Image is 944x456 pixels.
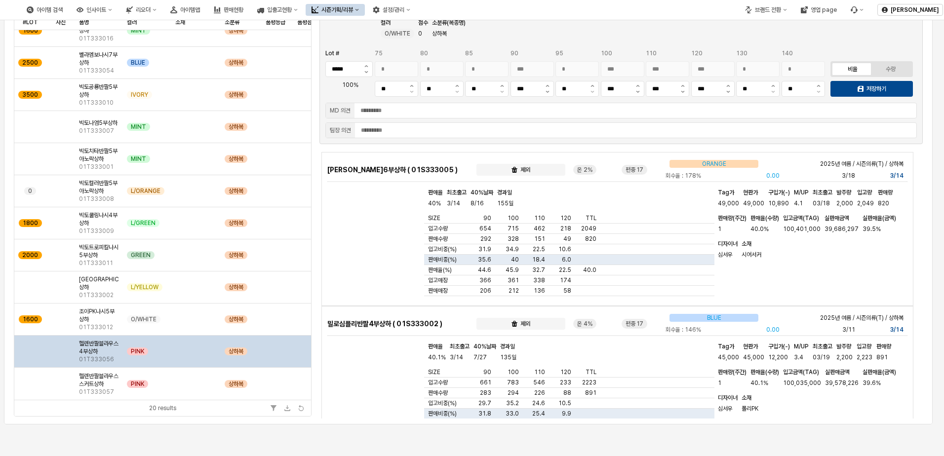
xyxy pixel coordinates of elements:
[321,6,353,13] div: 시즌기획/리뷰
[794,343,809,350] span: M/UP
[79,243,119,259] span: 빅토트로피칼나시5부상하
[626,165,643,175] button: 편중 17
[813,189,832,196] span: 최초출고
[164,4,206,16] div: 아이템맵
[767,81,779,89] button: 증가
[783,378,821,388] span: 100,035,000
[669,313,758,322] p: BLUE
[811,6,837,13] div: 영업 page
[229,91,243,99] span: 상하복
[876,352,888,362] span: 891
[577,166,592,174] span: 온 2%
[866,85,886,93] p: 저장하기
[666,325,762,334] p: 회수율 : 146%
[742,250,761,260] span: 시어서커
[131,187,160,195] span: L/ORANGE
[229,155,243,163] span: 상하복
[383,6,404,13] div: 설정/관리
[79,83,119,99] span: 빅토공룡반팔5부상하
[560,225,571,232] span: 218
[886,66,896,73] div: 수량
[428,198,441,208] span: 40%
[79,163,114,171] span: 01T333001
[626,319,643,329] button: 편중 17
[532,399,545,407] span: 24.6
[405,81,418,89] button: 증가
[500,343,515,350] span: 경과일
[631,81,644,89] button: 증가
[577,320,592,328] span: 온 4%
[480,379,491,386] span: 661
[22,91,38,99] span: 3500
[22,59,38,67] span: 2500
[508,214,519,222] span: 100
[79,119,118,127] span: 빅토나염5부상하
[268,402,279,414] button: Filter
[541,81,553,89] button: 증가
[500,352,516,362] span: 135일
[506,266,519,274] span: 45.9
[451,81,463,89] button: 증가
[507,379,519,386] span: 783
[479,225,491,232] span: 654
[21,4,69,16] button: 아이템 검색
[428,379,448,386] span: 입고수량
[428,225,448,232] span: 입고수량
[329,80,371,89] p: 100%
[676,89,689,97] button: 감소
[79,18,89,26] span: 품명
[577,319,592,329] button: 온 4%
[79,51,119,67] span: 벨라엠보나시7부상하
[743,343,758,350] span: 현판가
[766,313,904,322] p: 2025년 여름 / 시즌의류(T) / 상하복
[508,276,519,284] span: 361
[739,4,793,16] div: 브랜드 전환
[506,410,519,418] span: 33.0
[534,368,545,376] span: 110
[534,225,545,232] span: 462
[79,99,114,107] span: 01T333010
[509,287,519,295] span: 212
[582,379,596,386] span: 2223
[836,343,851,350] span: 발주량
[465,50,473,57] span: 85
[646,50,657,57] span: 110
[601,50,612,57] span: 100
[890,326,904,333] strong: 3/14
[768,198,789,208] span: 10,890
[755,6,781,13] div: 브랜드 전환
[533,379,545,386] span: 546
[306,4,365,16] div: 시즌기획/리뷰
[836,352,853,362] span: 2,200
[37,6,63,13] div: 아이템 검색
[360,70,372,77] button: Lot # 감소
[428,256,457,264] span: 판매비중(%)
[79,179,119,195] span: 빅토컬러반팔5부아노락상하
[812,81,825,89] button: 증가
[79,211,119,227] span: 빅토쿨링나시4부상하
[224,6,243,13] div: 판매현황
[533,245,545,253] span: 22.5
[420,50,428,57] span: 80
[497,189,512,196] span: 경과일
[669,159,758,168] p: ORANGE
[508,389,519,397] span: 294
[428,276,448,284] span: 입고매장
[783,215,819,222] span: 입고금액(TAG)
[506,399,519,407] span: 35.2
[428,245,457,253] span: 입고비중(%)
[872,65,910,74] label: 수량
[428,343,443,350] span: 판매율
[876,343,891,350] span: 판매량
[428,368,440,376] span: SIZE
[86,6,106,13] div: 인사이트
[496,81,508,89] button: 증가
[508,368,519,376] span: 100
[743,189,758,196] span: 현판가
[131,91,148,99] span: IVORY
[743,352,764,362] span: 45,000
[225,18,239,26] span: 소분류
[534,214,545,222] span: 110
[473,343,496,350] span: 40%날짜
[229,123,243,131] span: 상하복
